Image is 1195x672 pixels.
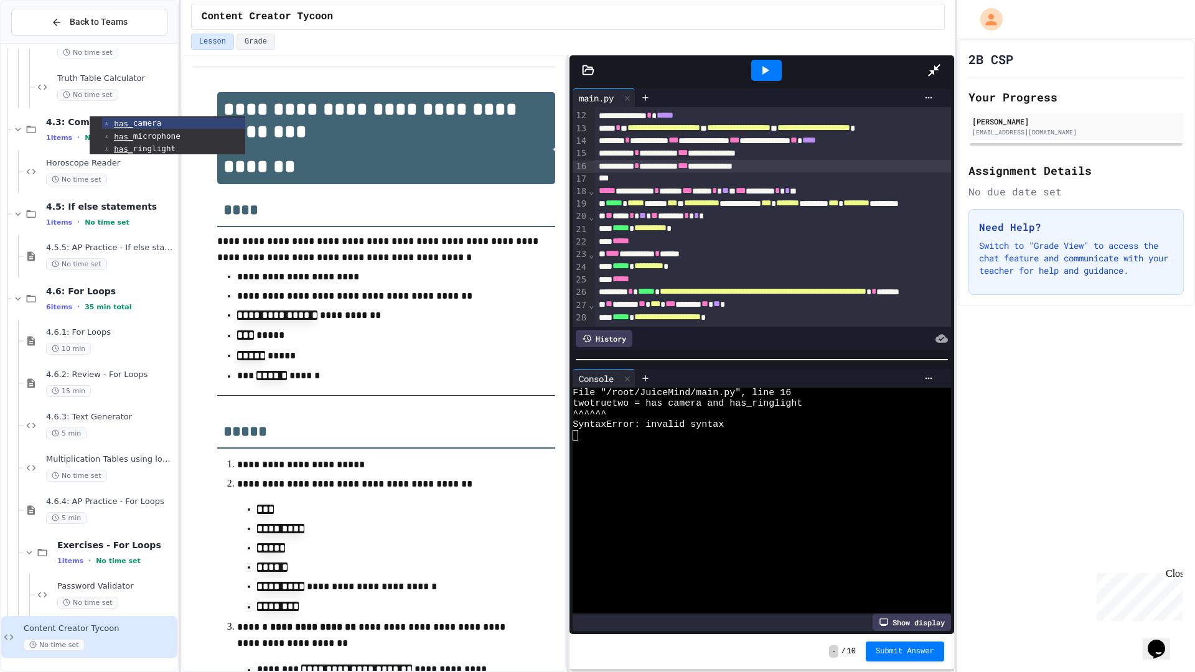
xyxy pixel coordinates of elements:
[576,330,632,347] div: History
[972,128,1180,137] div: [EMAIL_ADDRESS][DOMAIN_NAME]
[573,398,802,409] span: twotruetwo = has camera and has_ringlight
[876,646,934,656] span: Submit Answer
[70,16,128,29] span: Back to Teams
[77,217,80,227] span: •
[46,343,91,355] span: 10 min
[46,134,72,142] span: 1 items
[968,162,1184,179] h2: Assignment Details
[46,218,72,226] span: 1 items
[968,88,1184,106] h2: Your Progress
[573,369,635,388] div: Console
[57,557,83,565] span: 1 items
[841,646,845,656] span: /
[46,201,175,212] span: 4.5: If else statements
[46,258,107,270] span: No time set
[573,161,588,173] div: 16
[57,581,175,592] span: Password Validator
[46,497,175,507] span: 4.6.4: AP Practice - For Loops
[1092,568,1183,621] iframe: chat widget
[57,597,118,609] span: No time set
[24,623,175,634] span: Content Creator Tycoon
[979,240,1173,277] p: Switch to "Grade View" to access the chat feature and communicate with your teacher for help and ...
[866,642,944,661] button: Submit Answer
[573,372,620,385] div: Console
[24,639,85,651] span: No time set
[573,419,724,430] span: SyntaxError: invalid syntax
[573,274,588,286] div: 25
[46,512,87,524] span: 5 min
[588,186,594,196] span: Fold line
[46,470,107,482] span: No time set
[573,110,588,122] div: 12
[588,300,594,310] span: Fold line
[847,646,856,656] span: 10
[191,34,234,50] button: Lesson
[46,286,175,297] span: 4.6: For Loops
[573,91,620,105] div: main.py
[573,147,588,160] div: 15
[46,158,175,169] span: Horoscope Reader
[573,286,588,299] div: 26
[85,134,129,142] span: No time set
[573,198,588,210] div: 19
[57,539,175,551] span: Exercises - For Loops
[57,73,175,84] span: Truth Table Calculator
[873,614,951,631] div: Show display
[573,299,588,312] div: 27
[11,9,167,35] button: Back to Teams
[46,385,91,397] span: 15 min
[573,409,606,419] span: ^^^^^^
[57,47,118,58] span: No time set
[46,427,87,439] span: 5 min
[46,412,175,422] span: 4.6.3: Text Generator
[968,184,1184,199] div: No due date set
[77,133,80,142] span: •
[96,557,141,565] span: No time set
[46,303,72,311] span: 6 items
[85,218,129,226] span: No time set
[237,34,275,50] button: Grade
[57,89,118,101] span: No time set
[46,243,175,253] span: 4.5.5: AP Practice - If else statements
[573,236,588,248] div: 22
[573,388,791,398] span: File "/root/JuiceMind/main.py", line 16
[573,312,588,324] div: 28
[972,116,1180,127] div: [PERSON_NAME]
[979,220,1173,235] h3: Need Help?
[829,645,838,658] span: -
[573,248,588,261] div: 23
[46,327,175,338] span: 4.6.1: For Loops
[573,210,588,223] div: 20
[968,50,1013,68] h1: 2B CSP
[5,5,86,79] div: Chat with us now!Close
[46,370,175,380] span: 4.6.2: Review - For Loops
[573,123,588,135] div: 13
[588,212,594,222] span: Fold line
[588,250,594,259] span: Fold line
[573,88,635,107] div: main.py
[1143,622,1183,660] iframe: chat widget
[46,174,107,185] span: No time set
[88,556,91,566] span: •
[573,185,588,198] div: 18
[46,454,175,465] span: Multiplication Tables using loops
[46,116,175,128] span: 4.3: Comparison Operators
[573,173,588,185] div: 17
[573,325,588,337] div: 29
[77,302,80,312] span: •
[573,223,588,236] div: 21
[573,135,588,147] div: 14
[85,303,131,311] span: 35 min total
[967,5,1006,34] div: My Account
[573,261,588,274] div: 24
[202,9,333,24] span: Content Creator Tycoon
